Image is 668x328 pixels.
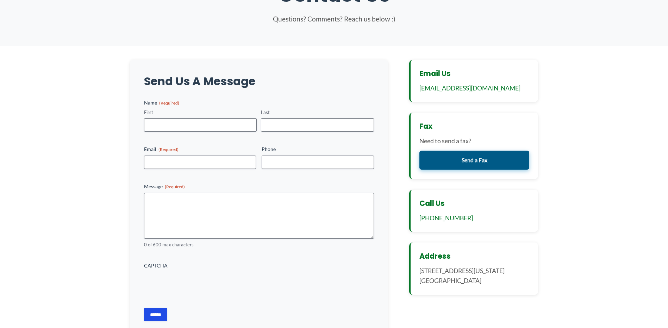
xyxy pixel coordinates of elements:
div: 0 of 600 max characters [144,241,374,248]
p: Need to send a fax? [419,136,530,146]
label: Phone [262,146,374,153]
span: (Required) [159,100,179,106]
a: [EMAIL_ADDRESS][DOMAIN_NAME] [419,84,520,92]
label: Email [144,146,256,153]
label: Message [144,183,374,190]
a: Send a Fax [419,151,530,170]
p: Questions? Comments? Reach us below :) [229,14,440,25]
h2: Send Us A Message [144,74,374,89]
legend: Name [144,99,179,106]
iframe: reCAPTCHA [144,272,251,299]
label: Last [261,109,374,116]
h3: Address [419,251,530,261]
label: First [144,109,257,116]
p: [STREET_ADDRESS][US_STATE] [GEOGRAPHIC_DATA] [419,266,530,286]
a: [PHONE_NUMBER] [419,214,473,222]
span: (Required) [165,184,185,189]
label: CAPTCHA [144,262,374,269]
h3: Call Us [419,198,530,208]
h3: Fax [419,121,530,131]
h3: Email Us [419,69,530,78]
span: (Required) [158,147,179,152]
